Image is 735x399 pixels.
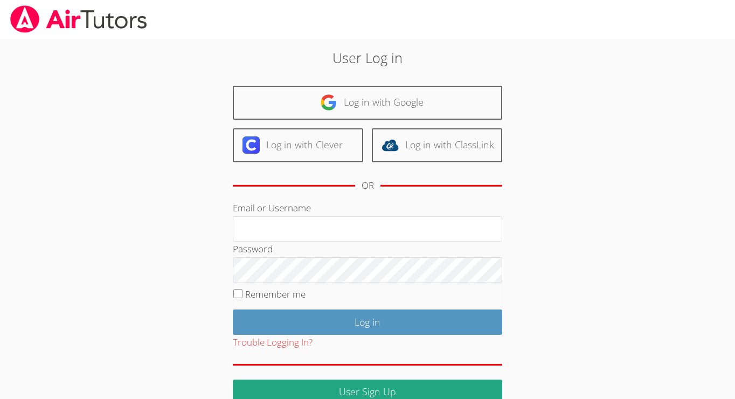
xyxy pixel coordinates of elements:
a: Log in with Clever [233,128,363,162]
input: Log in [233,309,502,335]
img: clever-logo-6eab21bc6e7a338710f1a6ff85c0baf02591cd810cc4098c63d3a4b26e2feb20.svg [242,136,260,154]
div: OR [362,178,374,194]
img: google-logo-50288ca7cdecda66e5e0955fdab243c47b7ad437acaf1139b6f446037453330a.svg [320,94,337,111]
h2: User Log in [169,47,566,68]
button: Trouble Logging In? [233,335,313,350]
img: classlink-logo-d6bb404cc1216ec64c9a2012d9dc4662098be43eaf13dc465df04b49fa7ab582.svg [382,136,399,154]
label: Password [233,243,273,255]
a: Log in with ClassLink [372,128,502,162]
label: Remember me [245,288,306,300]
label: Email or Username [233,202,311,214]
a: Log in with Google [233,86,502,120]
img: airtutors_banner-c4298cdbf04f3fff15de1276eac7730deb9818008684d7c2e4769d2f7ddbe033.png [9,5,148,33]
